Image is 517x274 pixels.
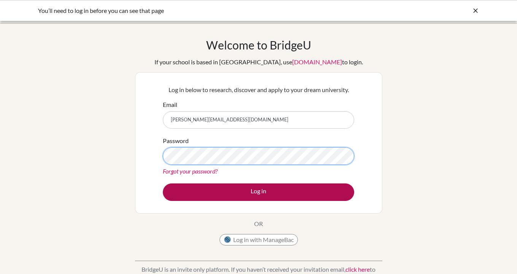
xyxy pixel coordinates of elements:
[163,100,177,109] label: Email
[38,6,365,15] div: You’ll need to log in before you can see that page
[163,183,354,201] button: Log in
[154,57,363,67] div: If your school is based in [GEOGRAPHIC_DATA], use to login.
[220,234,298,245] button: Log in with ManageBac
[163,167,218,175] a: Forgot your password?
[254,219,263,228] p: OR
[163,136,189,145] label: Password
[206,38,311,52] h1: Welcome to BridgeU
[163,85,354,94] p: Log in below to research, discover and apply to your dream university.
[345,266,370,273] a: click here
[292,58,342,65] a: [DOMAIN_NAME]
